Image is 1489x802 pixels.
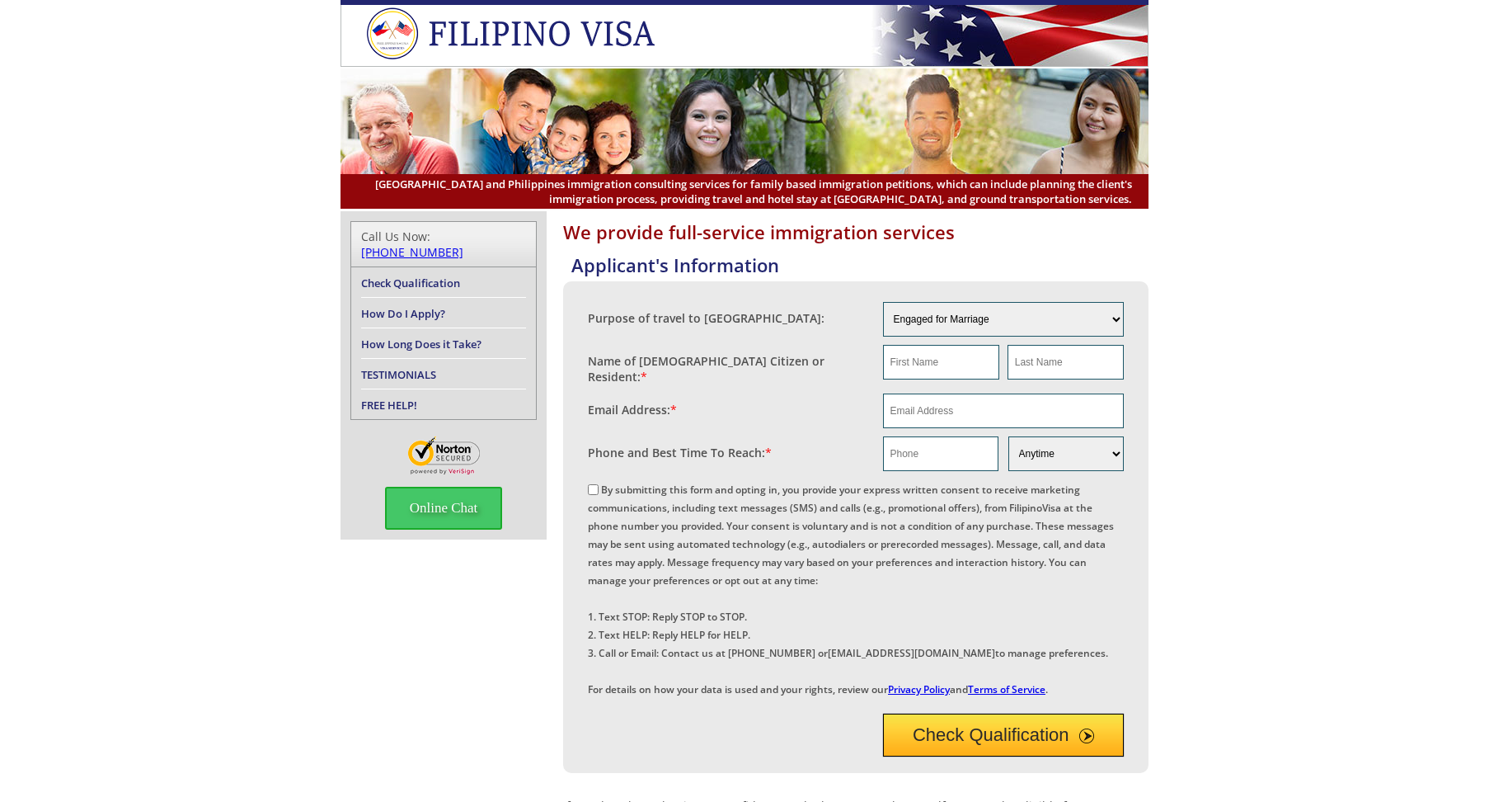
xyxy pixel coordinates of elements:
[563,219,1148,244] h1: We provide full-service immigration services
[361,229,526,260] div: Call Us Now:
[588,353,867,384] label: Name of [DEMOGRAPHIC_DATA] Citizen or Resident:
[571,252,1148,277] h4: Applicant's Information
[968,682,1045,696] a: Terms of Service
[361,398,417,413] a: FREE HELP!
[385,487,503,530] span: Online Chat
[883,436,998,471] input: Phone
[588,484,599,495] input: By submitting this form and opting in, you provide your express written consent to receive market...
[588,445,772,460] label: Phone and Best Time To Reach:
[357,177,1132,206] span: [GEOGRAPHIC_DATA] and Philippines immigration consulting services for family based immigration pe...
[883,714,1125,757] button: Check Qualification
[883,394,1125,428] input: Email Address
[888,682,950,696] a: Privacy Policy
[588,310,824,326] label: Purpose of travel to [GEOGRAPHIC_DATA]:
[588,402,677,418] label: Email Address:
[361,306,445,321] a: How Do I Apply?
[361,337,481,351] a: How Long Does it Take?
[361,276,460,290] a: Check Qualification
[588,483,1114,696] label: By submitting this form and opting in, you provide your express written consent to receive market...
[361,367,436,382] a: TESTIMONIALS
[1008,436,1124,471] select: Phone and Best Reach Time are required.
[361,244,463,260] a: [PHONE_NUMBER]
[1008,345,1124,380] input: Last Name
[883,345,999,380] input: First Name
